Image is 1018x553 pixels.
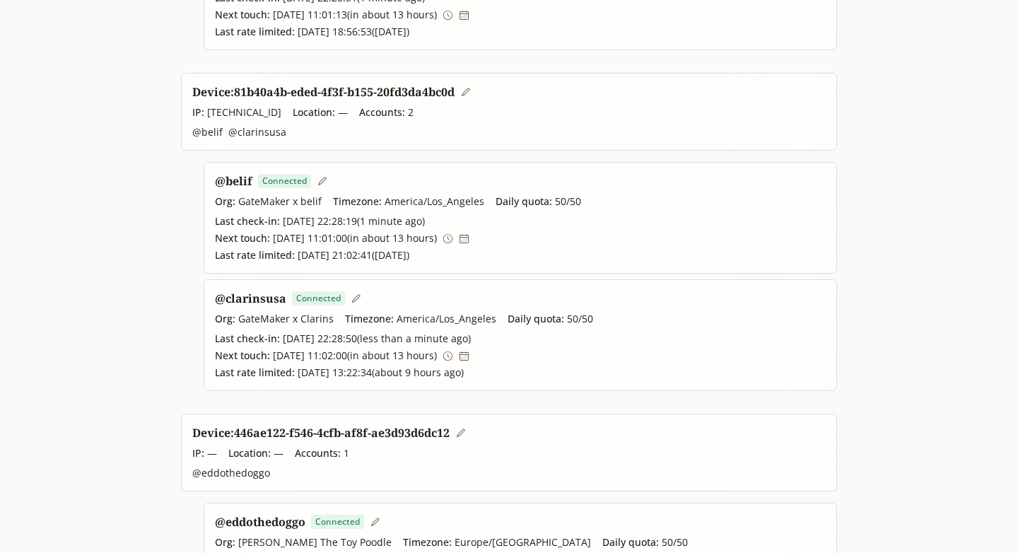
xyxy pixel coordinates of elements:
[192,466,270,480] span: @ eddothedoggo
[215,231,270,245] span: Next touch:
[508,312,564,325] span: Daily quota:
[215,248,295,262] span: Last rate limited:
[295,446,349,460] span: 1
[364,514,386,530] button: Edit window settings
[215,535,235,549] span: Org:
[311,515,364,529] span: Connected
[437,348,459,364] button: Set next touch to now
[403,535,591,549] span: Europe/[GEOGRAPHIC_DATA]
[508,312,593,326] span: 50 / 50
[215,366,295,379] span: Last rate limited:
[295,446,341,460] span: Accounts:
[602,535,659,549] span: Daily quota:
[453,231,475,247] button: Set next touch to tomorrow
[215,8,437,22] span: [DATE] 11:01:13 ( in about 13 hours )
[192,446,204,460] span: IP:
[496,194,552,208] span: Daily quota:
[215,248,826,262] span: [DATE] 21:02:41 ( [DATE] )
[215,214,280,228] span: Last check-in:
[215,173,252,189] a: @belif
[192,446,217,460] span: —
[437,7,459,23] button: Set next touch to now
[215,25,295,38] span: Last rate limited:
[228,446,271,460] span: Location:
[437,231,459,247] button: Set next touch to now
[215,535,392,549] span: [PERSON_NAME] The Toy Poodle
[455,84,476,100] button: Edit device
[215,8,270,21] span: Next touch:
[293,105,348,120] span: —
[215,194,322,209] span: GateMaker x belif
[192,84,455,100] h1: Device: 81b40a4b-eded-4f3f-b155-20fd3da4bc0d
[602,535,688,549] span: 50 / 50
[215,25,826,39] span: [DATE] 18:56:53 ( [DATE] )
[293,105,335,119] span: Location:
[215,332,280,345] span: Last check-in:
[215,332,826,346] span: [DATE] 22:28:50 ( less than a minute ago )
[345,291,367,307] button: Edit window settings
[258,174,311,188] span: Connected
[215,231,437,245] span: [DATE] 11:01:00 ( in about 13 hours )
[403,535,452,549] span: Timezone:
[345,312,394,325] span: Timezone:
[311,173,333,190] button: Edit window settings
[215,312,235,325] span: Org:
[192,105,281,120] span: [TECHNICAL_ID]
[228,125,286,139] span: @ clarinsusa
[215,312,334,326] span: GateMaker x Clarins
[453,7,475,23] button: Set next touch to tomorrow
[359,105,414,120] span: 2
[345,312,496,326] span: America/Los_Angeles
[215,514,305,530] a: @eddothedoggo
[215,291,286,306] a: @clarinsusa
[215,366,826,380] span: [DATE] 13:22:34 ( about 9 hours ago )
[496,194,581,209] span: 50 / 50
[333,194,484,209] span: America/Los_Angeles
[192,125,223,139] span: @ belif
[228,446,283,460] span: —
[215,349,437,363] span: [DATE] 11:02:00 ( in about 13 hours )
[215,349,270,362] span: Next touch:
[453,348,475,364] button: Set next touch to tomorrow
[215,194,235,208] span: Org:
[292,291,345,305] span: Connected
[192,105,204,119] span: IP:
[192,425,450,441] h1: Device: 446ae122-f546-4cfb-af8f-ae3d93d6dc12
[359,105,405,119] span: Accounts:
[333,194,382,208] span: Timezone:
[450,425,472,441] button: Edit device
[215,214,826,228] span: [DATE] 22:28:19 ( 1 minute ago )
